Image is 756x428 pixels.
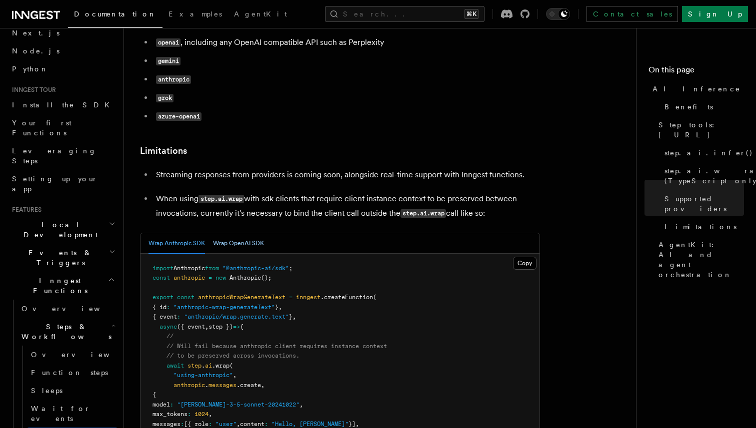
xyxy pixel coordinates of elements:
span: , [205,323,208,330]
span: Documentation [74,10,156,18]
span: , [355,421,359,428]
kbd: ⌘K [464,9,478,19]
span: } [289,313,292,320]
button: Wrap Anthropic SDK [148,233,205,254]
span: : [208,421,212,428]
span: : [170,401,173,408]
span: : [180,421,184,428]
span: inngest [296,294,320,301]
span: Anthropic [173,265,205,272]
span: { event [152,313,177,320]
span: Install the SDK [12,101,115,109]
span: , [278,304,282,311]
a: Sleeps [27,382,117,400]
span: async [159,323,177,330]
span: .createFunction [320,294,373,301]
span: import [152,265,173,272]
span: AI Inference [652,84,740,94]
span: content [240,421,264,428]
a: Node.js [8,42,117,60]
span: Anthropic [229,274,261,281]
span: Python [12,65,48,73]
span: Steps & Workflows [17,322,111,342]
span: Local Development [8,220,109,240]
span: , [261,382,264,389]
span: { id [152,304,166,311]
button: Inngest Functions [8,272,117,300]
a: Limitations [660,218,744,236]
span: .wrap [212,362,229,369]
span: Function steps [31,369,108,377]
span: const [152,274,170,281]
a: Step tools: [URL] [654,116,744,144]
a: Function steps [27,364,117,382]
span: Wait for events [31,405,90,423]
span: (); [261,274,271,281]
code: step.ai.wrap [198,195,244,203]
span: Inngest tour [8,86,56,94]
a: Examples [162,3,228,27]
span: step [187,362,201,369]
span: Next.js [12,29,59,37]
p: When using with sdk clients that require client instance context to be preserved between invocati... [156,192,540,221]
button: Toggle dark mode [546,8,570,20]
span: .create [236,382,261,389]
a: Leveraging Steps [8,142,117,170]
span: . [201,362,205,369]
span: Setting up your app [12,175,98,193]
span: anthropicWrapGenerateText [198,294,285,301]
span: Benefits [664,102,713,112]
span: // Will fail because anthropic client requires instance context [166,343,387,350]
button: Copy [513,257,536,270]
span: : [177,313,180,320]
button: Search...⌘K [325,6,484,22]
span: await [166,362,184,369]
a: AI Inference [648,80,744,98]
span: 1024 [194,411,208,418]
span: anthropic [173,382,205,389]
a: Python [8,60,117,78]
span: Overview [31,351,134,359]
span: . [205,382,208,389]
a: Overview [27,346,117,364]
span: Overview [21,305,124,313]
span: AgentKit [234,10,287,18]
span: Supported providers [664,194,744,214]
span: ; [289,265,292,272]
span: Step tools: [URL] [658,120,744,140]
span: : [187,411,191,418]
span: step.ai.infer() [664,148,753,158]
span: from [205,265,219,272]
span: "[PERSON_NAME]-3-5-sonnet-20241022" [177,401,299,408]
span: = [289,294,292,301]
a: AgentKit: AI and agent orchestration [654,236,744,284]
span: { [152,391,156,398]
span: : [264,421,268,428]
a: Supported providers [660,190,744,218]
span: Events & Triggers [8,248,109,268]
button: Steps & Workflows [17,318,117,346]
a: Setting up your app [8,170,117,198]
span: Limitations [664,222,736,232]
li: , including any OpenAI compatible API such as Perplexity [153,35,540,50]
a: Install the SDK [8,96,117,114]
span: } [275,304,278,311]
a: step.ai.infer() [660,144,744,162]
span: Your first Functions [12,119,71,137]
code: openai [156,38,180,47]
a: Limitations [140,144,187,158]
span: , [236,421,240,428]
a: Next.js [8,24,117,42]
p: Streaming responses from providers is coming soon, alongside real-time support with Inngest funct... [156,168,540,182]
span: // [166,333,173,340]
span: Features [8,206,41,214]
span: => [233,323,240,330]
a: Contact sales [586,6,678,22]
a: AgentKit [228,3,293,27]
span: model [152,401,170,408]
span: , [299,401,303,408]
span: , [208,411,212,418]
span: = [208,274,212,281]
span: : [166,304,170,311]
span: "anthropic/wrap.generate.text" [184,313,289,320]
